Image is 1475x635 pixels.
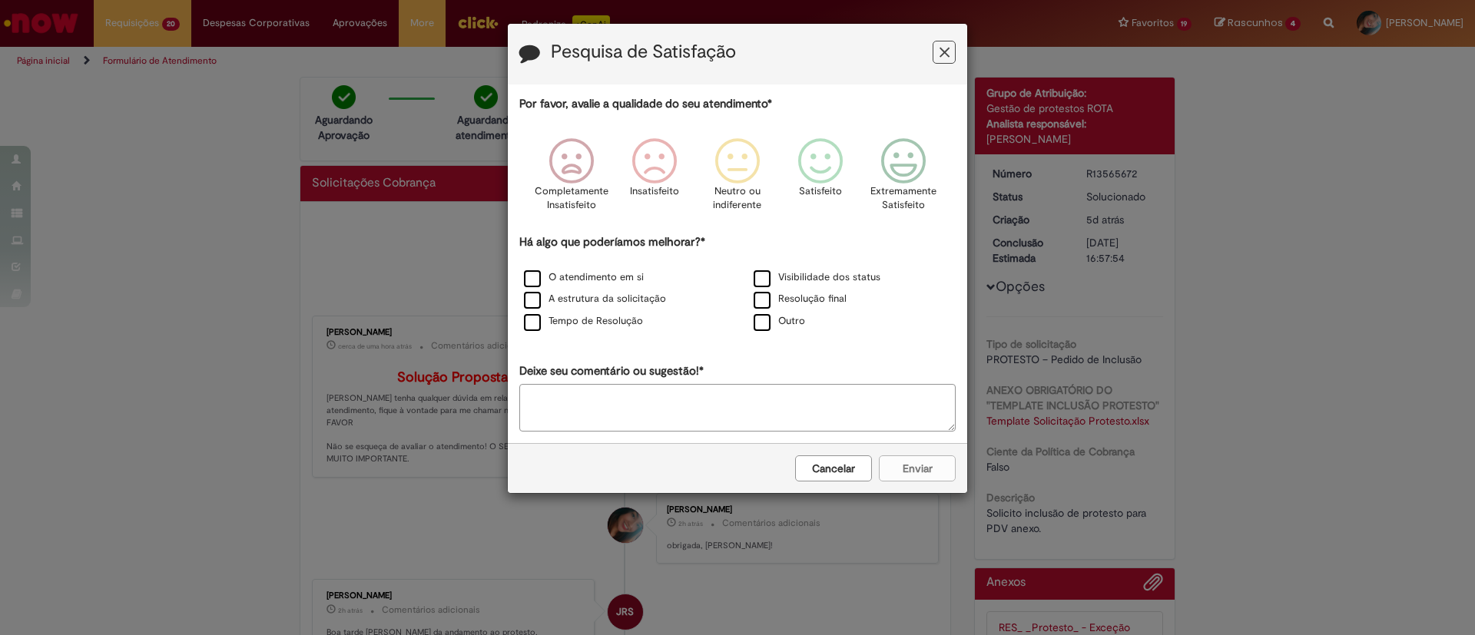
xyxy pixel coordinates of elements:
[524,292,666,306] label: A estrutura da solicitação
[781,127,860,232] div: Satisfeito
[519,96,772,112] label: Por favor, avalie a qualidade do seu atendimento*
[630,184,679,199] p: Insatisfeito
[615,127,694,232] div: Insatisfeito
[524,314,643,329] label: Tempo de Resolução
[870,184,936,213] p: Extremamente Satisfeito
[551,42,736,62] label: Pesquisa de Satisfação
[799,184,842,199] p: Satisfeito
[754,314,805,329] label: Outro
[532,127,610,232] div: Completamente Insatisfeito
[795,455,872,481] button: Cancelar
[535,184,608,213] p: Completamente Insatisfeito
[519,363,704,379] label: Deixe seu comentário ou sugestão!*
[698,127,777,232] div: Neutro ou indiferente
[710,184,765,213] p: Neutro ou indiferente
[519,234,956,333] div: Há algo que poderíamos melhorar?*
[754,292,847,306] label: Resolução final
[864,127,943,232] div: Extremamente Satisfeito
[754,270,880,285] label: Visibilidade dos status
[524,270,644,285] label: O atendimento em si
